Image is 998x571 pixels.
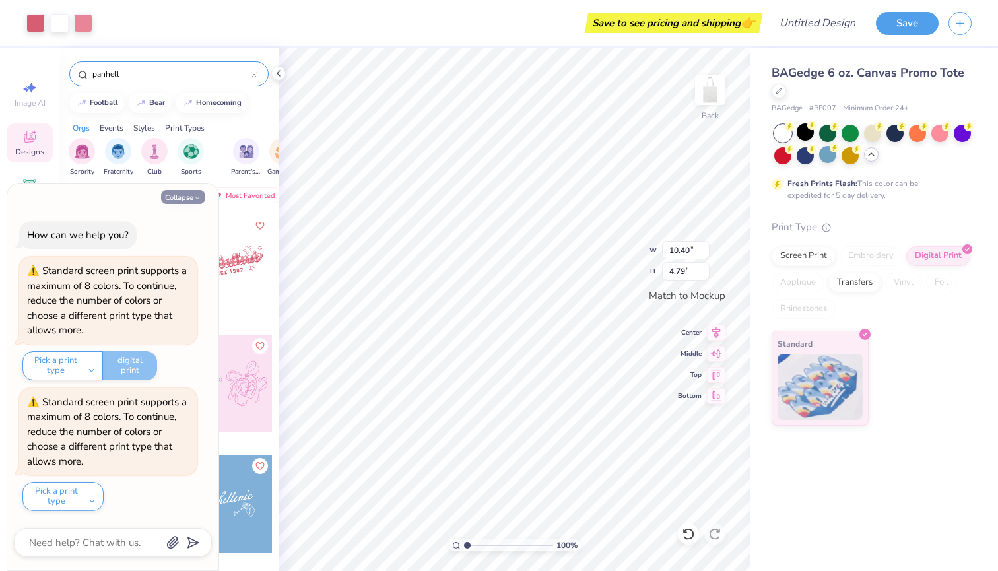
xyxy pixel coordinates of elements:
div: Save to see pricing and shipping [588,13,759,33]
div: Screen Print [772,246,836,266]
img: Sorority Image [75,144,90,159]
img: Sports Image [183,144,199,159]
img: Fraternity Image [111,144,125,159]
div: This color can be expedited for 5 day delivery. [787,178,950,201]
div: Print Types [165,122,205,134]
span: Middle [678,349,702,358]
span: Club [147,167,162,177]
img: Standard [778,354,863,420]
button: bear [129,93,171,113]
div: Print Type [772,220,972,235]
div: Standard screen print supports a maximum of 8 colors. To continue, reduce the number of colors or... [27,395,187,468]
div: Styles [133,122,155,134]
span: Bottom [678,391,702,401]
div: filter for Game Day [267,138,298,177]
div: filter for Parent's Weekend [231,138,261,177]
div: football [90,99,118,106]
img: Game Day Image [275,144,290,159]
span: Fraternity [104,167,133,177]
img: trend_line.gif [136,99,147,107]
div: Events [100,122,123,134]
div: filter for Sports [178,138,204,177]
div: Transfers [828,273,881,292]
div: Standard screen print supports a maximum of 8 colors. To continue, reduce the number of colors or... [27,264,187,337]
img: trend_line.gif [77,99,87,107]
button: filter button [231,138,261,177]
span: Center [678,328,702,337]
div: Digital Print [906,246,970,266]
div: Foil [926,273,957,292]
div: Applique [772,273,824,292]
div: Rhinestones [772,299,836,319]
span: Sports [181,167,201,177]
span: Minimum Order: 24 + [843,103,909,114]
div: bear [149,99,165,106]
div: Most Favorited [207,187,281,203]
div: How can we help you? [27,228,129,242]
div: homecoming [196,99,242,106]
span: Game Day [267,167,298,177]
button: Collapse [161,190,205,204]
button: filter button [69,138,95,177]
span: 100 % [556,539,578,551]
button: Like [252,338,268,354]
span: 👉 [741,15,755,30]
div: filter for Fraternity [104,138,133,177]
div: filter for Club [141,138,168,177]
button: filter button [141,138,168,177]
button: filter button [267,138,298,177]
span: Top [678,370,702,380]
span: Parent's Weekend [231,167,261,177]
div: Vinyl [885,273,922,292]
div: Back [702,110,719,121]
button: football [69,93,124,113]
strong: Fresh Prints Flash: [787,178,857,189]
img: Club Image [147,144,162,159]
input: Try "Alpha" [91,67,251,81]
span: BAGedge 6 oz. Canvas Promo Tote [772,65,964,81]
div: Orgs [73,122,90,134]
span: Standard [778,337,813,351]
div: Embroidery [840,246,902,266]
span: Sorority [70,167,94,177]
button: filter button [104,138,133,177]
div: filter for Sorority [69,138,95,177]
img: Parent's Weekend Image [239,144,254,159]
button: Pick a print type [22,351,103,380]
img: Back [697,77,723,103]
button: Like [252,458,268,474]
input: Untitled Design [769,10,866,36]
img: trend_line.gif [183,99,193,107]
button: Pick a print type [22,482,104,511]
button: Save [876,12,939,35]
button: filter button [178,138,204,177]
span: BAGedge [772,103,803,114]
button: homecoming [176,93,248,113]
span: Designs [15,147,44,157]
span: # BE007 [809,103,836,114]
button: Like [252,218,268,234]
span: Image AI [15,98,46,108]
